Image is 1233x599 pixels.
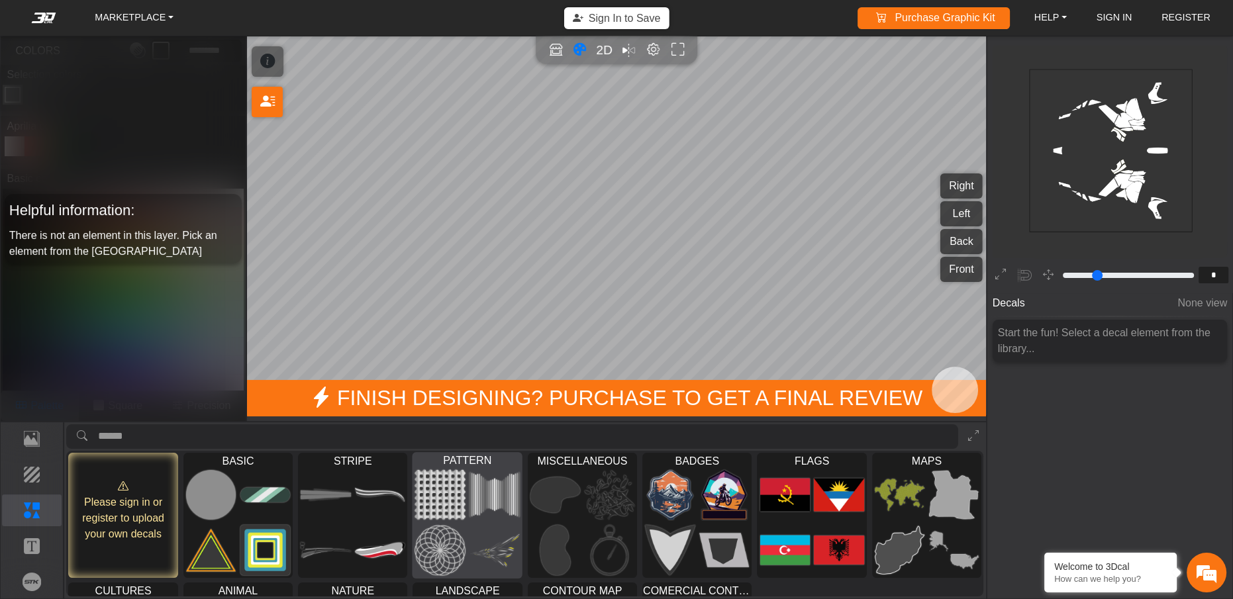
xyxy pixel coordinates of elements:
button: Open in Showroom [546,41,566,60]
button: Editor settings [644,41,663,60]
span: MAPS [873,453,981,467]
span: COMERCIAL CONTENT [643,583,751,597]
img: azerbaijan [760,525,810,576]
a: MARKETPLACE [89,8,179,28]
span: LANDSCAPE [413,583,521,597]
img: angola map [929,469,979,520]
img: Angola [760,469,810,520]
img: way color tablet [240,469,290,520]
img: waffle icon [415,469,466,520]
a: REGISTER [1156,8,1216,28]
img: circular spriral [415,525,466,576]
img: cronometer clock icon [585,525,634,576]
span: STRIPE [299,453,407,467]
img: perspective bars racing style [301,469,350,520]
span: Conversation [7,414,89,424]
img: moto shield 3 [699,469,749,520]
span: Start the fun! Select a decal element from the library... [998,327,1210,354]
span: 2D [596,43,613,57]
img: mountain shield 15 [645,469,695,520]
button: Front [940,257,982,282]
img: albania [814,525,863,576]
p: How can we help you? [1054,574,1167,584]
span: BASIC [184,453,292,467]
span: NATURE [299,583,407,597]
span: FLAGS [758,453,865,467]
span: PATTERN [413,453,522,467]
img: bars code gradient [469,469,520,520]
a: Purchase Graphic Kit [867,7,1001,29]
button: Color tool [570,41,589,60]
img: polygon flow pattern [469,525,520,576]
img: map mundi 4 [875,469,924,520]
button: Back [940,229,982,254]
img: united states [929,525,979,576]
div: Navigation go back [15,68,34,88]
div: Minimize live chat window [217,7,249,38]
img: romboid shield [699,525,749,576]
img: tib spearhed polygon [645,525,695,576]
span: We're online! [77,156,183,281]
span: None view [1177,291,1227,316]
img: puddle bean shape [530,525,580,576]
div: Welcome to 3Dcal [1054,561,1167,572]
img: paint puddle [530,469,580,520]
span: Finish Designing? Purchase to get a final review [247,380,985,416]
button: 2D [595,41,614,60]
button: Right [940,173,982,199]
img: triangles color sign [186,525,236,576]
img: eyebrow square rythm stripe [301,525,350,576]
span: Decals [993,291,1025,316]
img: antigua and barbuda [814,469,863,520]
h5: Helpful information: [9,199,238,222]
span: BADGES [643,453,751,467]
textarea: Type your message and hit 'Enter' [7,345,252,391]
button: Expand Library [962,424,983,449]
button: Full screen [668,41,687,60]
span: There is not an element in this layer. Pick an element from the [GEOGRAPHIC_DATA] [9,230,217,257]
img: racing curved stripe 2 [355,525,405,576]
button: Mirror all [619,41,638,60]
button: Pan [1038,265,1059,285]
div: FAQs [89,391,171,432]
img: afghanistan [875,525,924,576]
span: CULTURES [69,583,177,597]
a: HELP [1029,8,1072,28]
input: search asset [98,424,958,449]
p: Please sign in or register to upload your own decals [77,494,170,542]
button: Sign In to Save [564,7,669,29]
img: circle shape fill [186,469,236,520]
span: CONTOUR MAP [528,583,636,597]
div: Articles [170,391,252,432]
a: SIGN IN [1091,8,1138,28]
img: square deep shape window [240,525,290,576]
span: ANIMAL [184,583,292,597]
img: doodle drops [585,469,634,520]
span: MISCELLANEOUS [528,453,636,467]
img: curved stripe 2 [355,469,405,520]
button: Left [940,201,982,226]
button: Expand 2D editor [990,265,1011,285]
div: Chat with us now [89,69,242,87]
